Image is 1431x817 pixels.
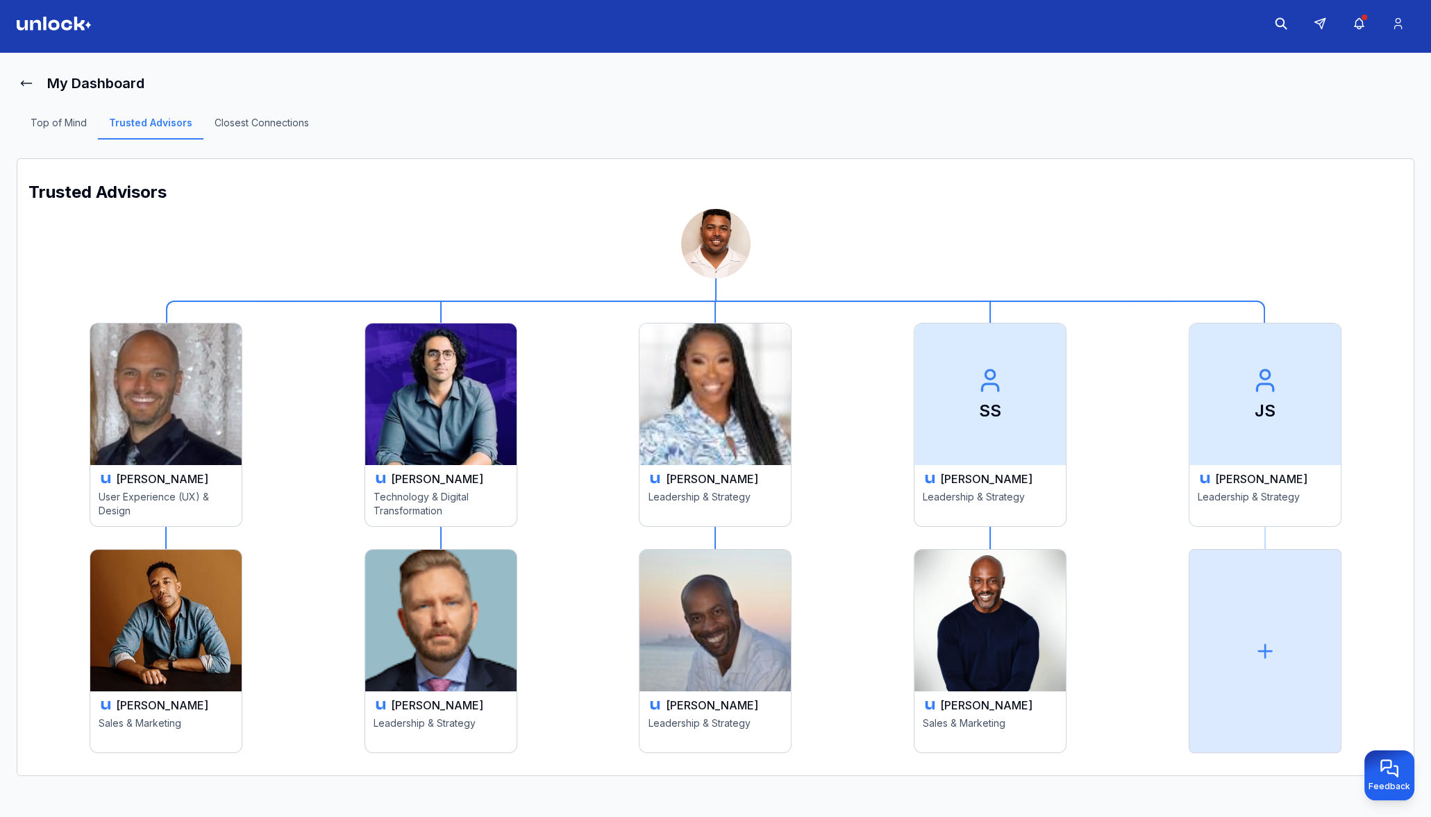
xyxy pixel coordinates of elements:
p: Leadership & Strategy [374,716,508,744]
h1: My Dashboard [47,74,144,93]
a: Closest Connections [203,116,320,140]
img: Dr. Eric Kowalczyk [365,550,517,691]
img: Logo [17,17,92,31]
h3: [PERSON_NAME] [1215,471,1307,487]
p: Sales & Marketing [923,716,1057,744]
h3: [PERSON_NAME] [940,471,1032,487]
span: Feedback [1369,781,1410,792]
p: Leadership & Strategy [648,716,783,744]
a: Trusted Advisors [98,116,203,140]
img: Lawrence Cole [914,550,1066,691]
button: Provide feedback [1364,750,1414,800]
a: Top of Mind [19,116,98,140]
p: Leadership & Strategy [1198,490,1332,518]
h3: [PERSON_NAME] [940,697,1032,714]
p: Leadership & Strategy [648,490,783,518]
h3: [PERSON_NAME] [116,471,208,487]
p: User Experience (UX) & Design [99,490,233,518]
h3: [PERSON_NAME] [665,697,758,714]
h3: [PERSON_NAME] [665,471,758,487]
img: Scott Pollak [90,323,242,465]
h3: [PERSON_NAME] [391,697,483,714]
h1: Trusted Advisors [28,181,1403,203]
p: SS [979,400,1001,422]
h3: [PERSON_NAME] [116,697,208,714]
img: Eric Jacobs [90,550,242,691]
img: 926A1835.jpg [681,209,751,278]
p: JS [1255,400,1275,422]
p: Technology & Digital Transformation [374,490,508,518]
img: Kameale Terry [639,323,791,465]
img: Gary Hill [639,550,791,691]
h3: [PERSON_NAME] [391,471,483,487]
p: Leadership & Strategy [923,490,1057,518]
img: Nima Neghaban [365,323,517,465]
p: Sales & Marketing [99,716,233,744]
